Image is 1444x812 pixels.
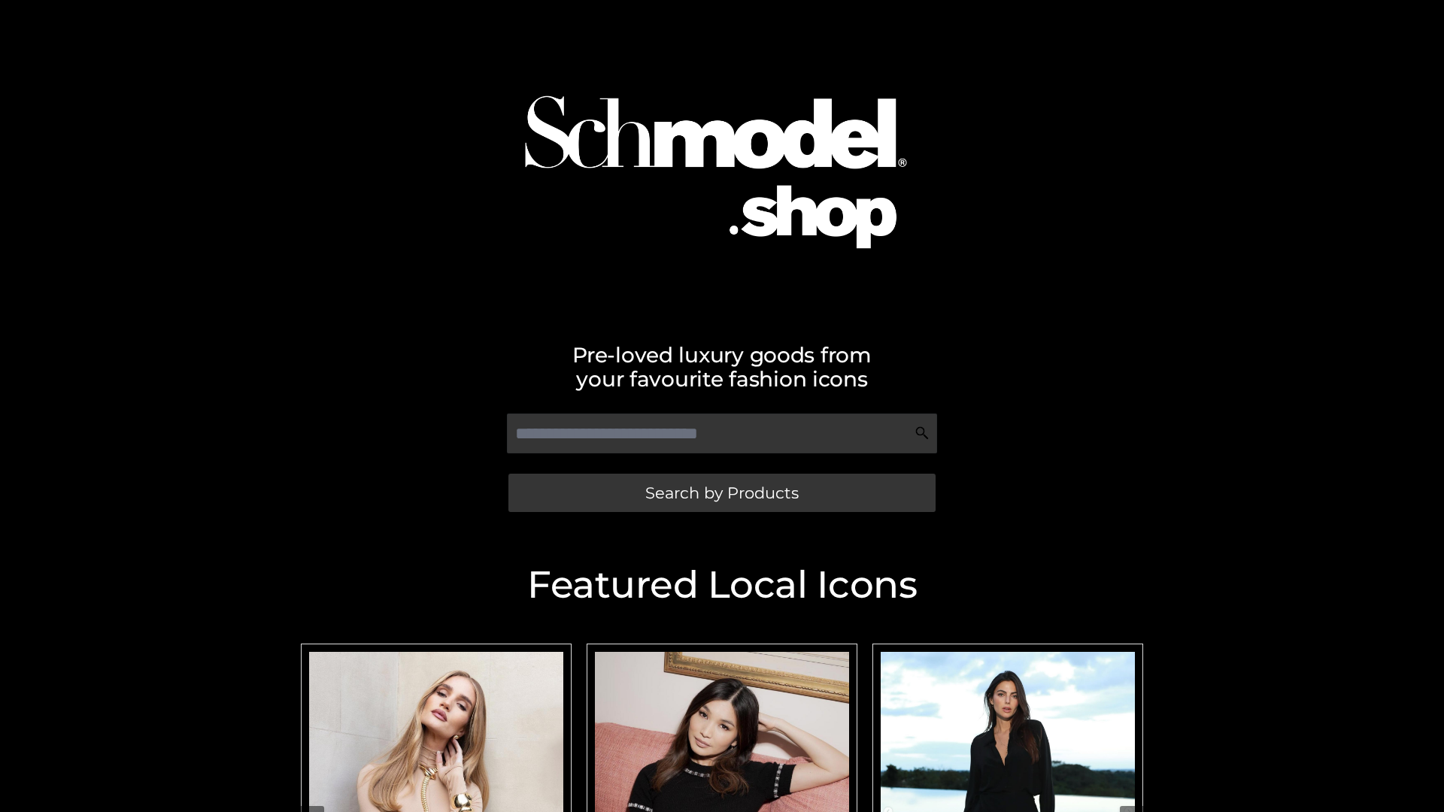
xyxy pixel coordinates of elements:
span: Search by Products [645,485,799,501]
a: Search by Products [508,474,936,512]
h2: Featured Local Icons​ [293,566,1151,604]
img: Search Icon [915,426,930,441]
h2: Pre-loved luxury goods from your favourite fashion icons [293,343,1151,391]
